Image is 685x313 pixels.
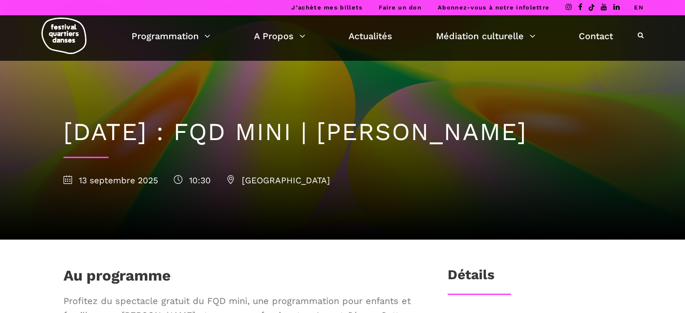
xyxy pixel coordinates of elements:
[634,4,644,11] a: EN
[254,28,305,44] a: A Propos
[132,28,210,44] a: Programmation
[438,4,549,11] a: Abonnez-vous à notre infolettre
[349,28,392,44] a: Actualités
[64,267,171,289] h1: Au programme
[291,4,363,11] a: J’achète mes billets
[64,118,622,147] h1: [DATE] : FQD MINI | [PERSON_NAME]
[436,28,535,44] a: Médiation culturelle
[41,18,86,54] img: logo-fqd-med
[64,175,158,186] span: 13 septembre 2025
[579,28,613,44] a: Contact
[448,267,494,289] h3: Détails
[379,4,422,11] a: Faire un don
[174,175,211,186] span: 10:30
[227,175,330,186] span: [GEOGRAPHIC_DATA]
